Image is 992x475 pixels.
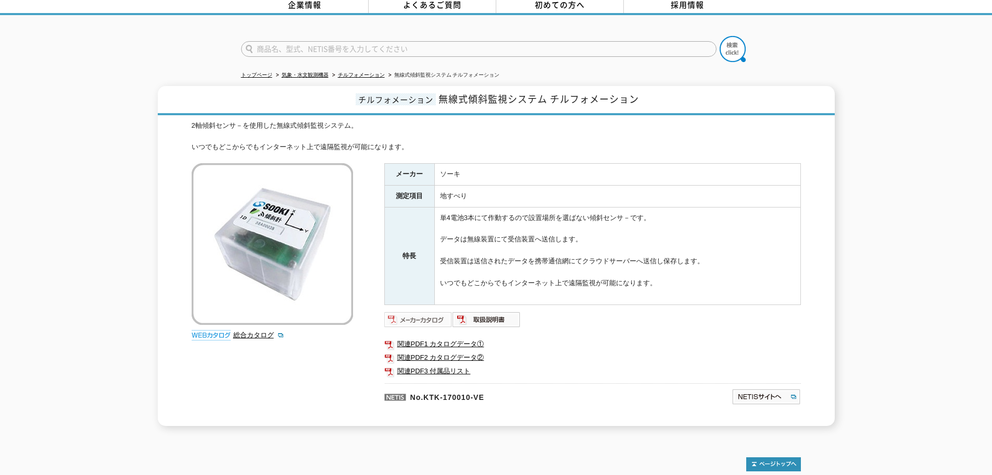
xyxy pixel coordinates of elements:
input: 商品名、型式、NETIS番号を入力してください [241,41,717,57]
a: 取扱説明書 [453,318,521,326]
td: ソーキ [434,164,800,186]
img: NETISサイトへ [732,388,801,405]
span: チルフォメーション [356,93,436,105]
td: 地すべり [434,186,800,208]
span: 無線式傾斜監視システム チルフォメーション [438,92,639,106]
td: 単4電池3本にて作動するので設置場所を選ばない傾斜センサ－です。 データは無線装置にて受信装置へ送信します。 受信装置は送信されたデータを携帯通信網にてクラウドサーバーへ送信し保存します。 いつ... [434,207,800,305]
a: チルフォメーション [338,72,385,78]
img: btn_search.png [720,36,746,62]
div: 2軸傾斜センサ－を使用した無線式傾斜監視システム。 いつでもどこからでもインターネット上で遠隔監視が可能になります。 [192,120,801,153]
th: 測定項目 [384,186,434,208]
th: 特長 [384,207,434,305]
li: 無線式傾斜監視システム チルフォメーション [386,70,500,81]
img: 取扱説明書 [453,311,521,328]
a: 関連PDF2 カタログデータ② [384,351,801,364]
a: 関連PDF3 付属品リスト [384,364,801,378]
a: メーカーカタログ [384,318,453,326]
img: 無線式傾斜監視システム チルフォメーション [192,163,353,325]
p: No.KTK-170010-VE [384,383,631,408]
a: 関連PDF1 カタログデータ① [384,337,801,351]
th: メーカー [384,164,434,186]
img: トップページへ [746,457,801,471]
img: webカタログ [192,330,231,340]
a: 総合カタログ [233,331,284,339]
a: 気象・水文観測機器 [282,72,329,78]
img: メーカーカタログ [384,311,453,328]
a: トップページ [241,72,272,78]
